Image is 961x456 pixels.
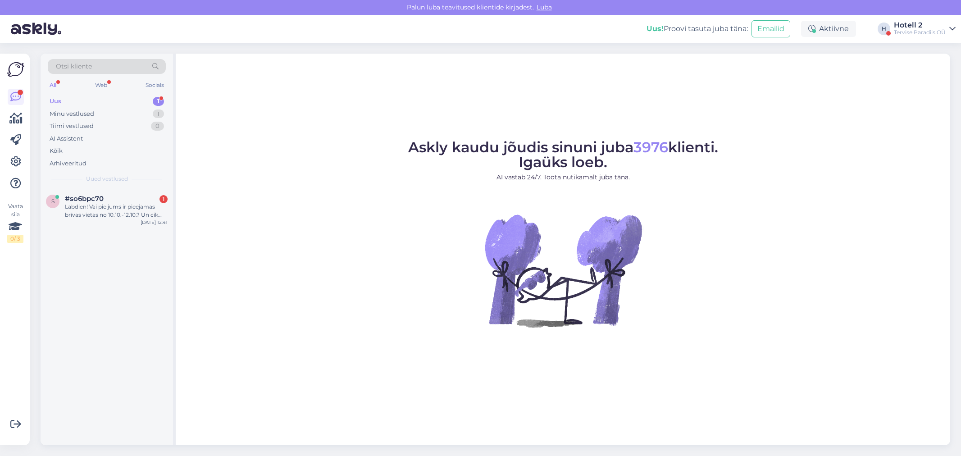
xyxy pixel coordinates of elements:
[894,29,946,36] div: Tervise Paradiis OÜ
[482,189,644,351] img: No Chat active
[151,122,164,131] div: 0
[50,109,94,119] div: Minu vestlused
[408,173,718,182] p: AI vastab 24/7. Tööta nutikamalt juba täna.
[86,175,128,183] span: Uued vestlused
[894,22,946,29] div: Hotell 2
[7,235,23,243] div: 0 / 3
[50,159,87,168] div: Arhiveeritud
[633,138,668,156] span: 3976
[50,134,83,143] div: AI Assistent
[408,138,718,171] span: Askly kaudu jõudis sinuni juba klienti. Igaüks loeb.
[48,79,58,91] div: All
[647,24,664,33] b: Uus!
[50,122,94,131] div: Tiimi vestlused
[159,195,168,203] div: 1
[51,198,55,205] span: s
[56,62,92,71] span: Otsi kliente
[7,61,24,78] img: Askly Logo
[7,202,23,243] div: Vaata siia
[647,23,748,34] div: Proovi tasuta juba täna:
[65,195,104,203] span: #so6bpc70
[801,21,856,37] div: Aktiivne
[153,109,164,119] div: 1
[878,23,890,35] div: H
[93,79,109,91] div: Web
[153,97,164,106] div: 1
[144,79,166,91] div: Socials
[894,22,956,36] a: Hotell 2Tervise Paradiis OÜ
[751,20,790,37] button: Emailid
[141,219,168,226] div: [DATE] 12:41
[50,146,63,155] div: Kõik
[50,97,61,106] div: Uus
[534,3,555,11] span: Luba
[65,203,168,219] div: Labdien! Vai pie jums ir pieejamas brīvas vietas no 10.10.-12.10.? Un cik maksātu viesnīca un SPA ?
